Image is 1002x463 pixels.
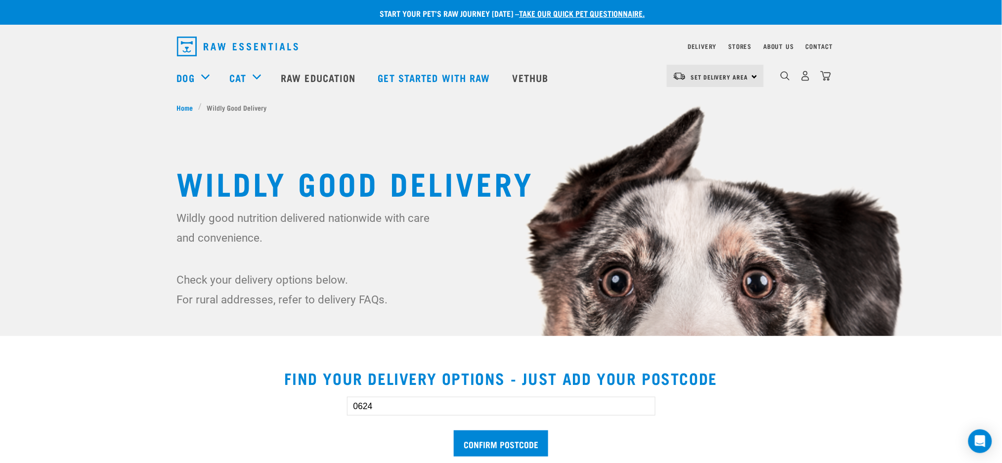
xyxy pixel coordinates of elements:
img: home-icon-1@2x.png [781,71,790,81]
a: Dog [177,70,195,85]
a: Delivery [688,44,716,48]
a: Raw Education [271,58,368,97]
span: Home [177,102,193,113]
a: About Us [763,44,793,48]
a: take our quick pet questionnaire. [520,11,645,15]
a: Contact [806,44,833,48]
p: Check your delivery options below. For rural addresses, refer to delivery FAQs. [177,270,436,309]
nav: dropdown navigation [169,33,833,60]
img: van-moving.png [673,72,686,81]
span: Set Delivery Area [691,75,748,79]
img: user.png [800,71,811,81]
a: Stores [729,44,752,48]
a: Cat [229,70,246,85]
input: Enter your postcode here... [347,397,655,416]
input: Confirm postcode [454,430,548,457]
a: Vethub [503,58,561,97]
nav: breadcrumbs [177,102,826,113]
img: home-icon@2x.png [821,71,831,81]
h1: Wildly Good Delivery [177,165,826,200]
img: Raw Essentials Logo [177,37,298,56]
h2: Find your delivery options - just add your postcode [12,369,990,387]
div: Open Intercom Messenger [968,429,992,453]
a: Home [177,102,199,113]
p: Wildly good nutrition delivered nationwide with care and convenience. [177,208,436,248]
a: Get started with Raw [368,58,503,97]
